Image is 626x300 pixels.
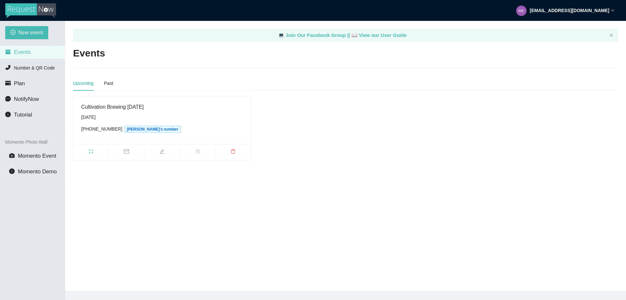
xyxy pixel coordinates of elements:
[609,33,613,37] span: close
[14,49,31,55] span: Events
[14,80,25,87] span: Plan
[73,47,105,60] h2: Events
[5,3,56,18] img: RequestNow
[109,149,144,156] span: mail
[5,96,11,102] span: message
[14,96,39,102] span: NotifyNow
[9,168,15,174] span: info-circle
[216,149,251,156] span: delete
[81,114,243,121] div: [DATE]
[73,80,94,87] div: Upcoming
[5,49,11,55] span: calendar
[530,8,609,13] strong: [EMAIL_ADDRESS][DOMAIN_NAME]
[81,125,243,133] div: [PHONE_NUMBER]
[73,149,109,156] span: fullscreen
[14,112,32,118] span: Tutorial
[609,33,613,38] button: close
[351,32,407,38] a: laptop View our User Guide
[534,279,626,300] iframe: LiveChat chat widget
[611,9,614,12] span: down
[351,32,358,38] span: laptop
[18,28,43,37] span: New event
[10,30,16,36] span: plus-circle
[278,32,284,38] span: laptop
[516,6,527,16] img: 857ddd2fa6698a26fa621b10566aaef6
[5,80,11,86] span: credit-card
[5,112,11,117] span: info-circle
[104,80,113,87] div: Past
[124,126,181,133] span: [PERSON_NAME]'s number
[18,153,56,159] span: Momento Event
[5,65,11,70] span: phone
[81,103,243,111] div: Cultivation Brewing [DATE]
[18,168,57,175] span: Momento Demo
[5,26,48,39] button: plus-circleNew event
[180,149,215,156] span: bars
[144,149,180,156] span: edit
[9,153,15,158] span: camera
[278,32,351,38] a: laptop Join Our Facebook Group ||
[14,65,55,71] span: Number & QR Code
